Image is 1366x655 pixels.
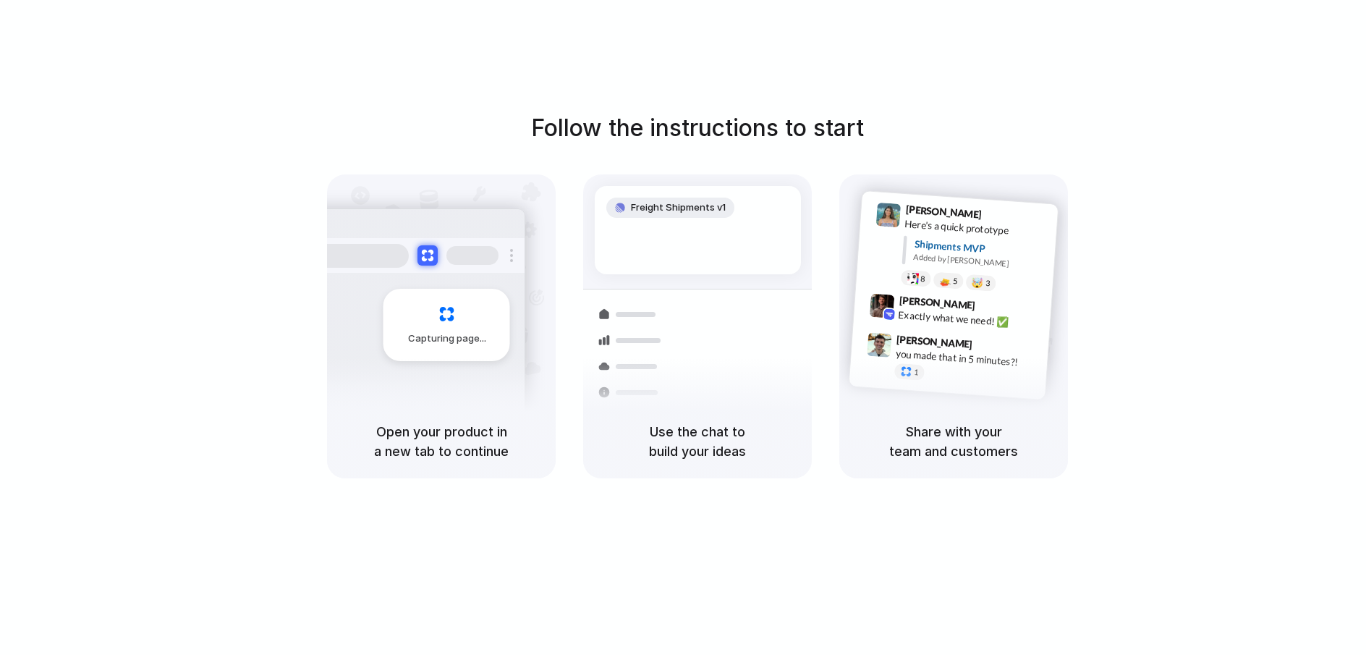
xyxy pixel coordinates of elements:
div: 🤯 [972,277,984,288]
span: 9:41 AM [986,208,1016,226]
h1: Follow the instructions to start [531,111,864,145]
span: [PERSON_NAME] [899,292,975,313]
span: 9:42 AM [980,300,1009,317]
span: 3 [985,279,990,287]
span: Capturing page [408,331,488,346]
div: Added by [PERSON_NAME] [913,251,1046,272]
h5: Use the chat to build your ideas [601,422,794,461]
span: [PERSON_NAME] [896,331,973,352]
span: 1 [914,368,919,376]
span: 8 [920,275,925,283]
h5: Open your product in a new tab to continue [344,422,538,461]
div: Here's a quick prototype [904,216,1049,241]
div: Exactly what we need! ✅ [898,308,1043,332]
span: [PERSON_NAME] [905,201,982,222]
div: Shipments MVP [914,237,1048,261]
span: Freight Shipments v1 [631,200,726,215]
h5: Share with your team and customers [857,422,1051,461]
span: 9:47 AM [977,338,1006,355]
span: 5 [953,277,958,285]
div: you made that in 5 minutes?! [895,346,1040,371]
